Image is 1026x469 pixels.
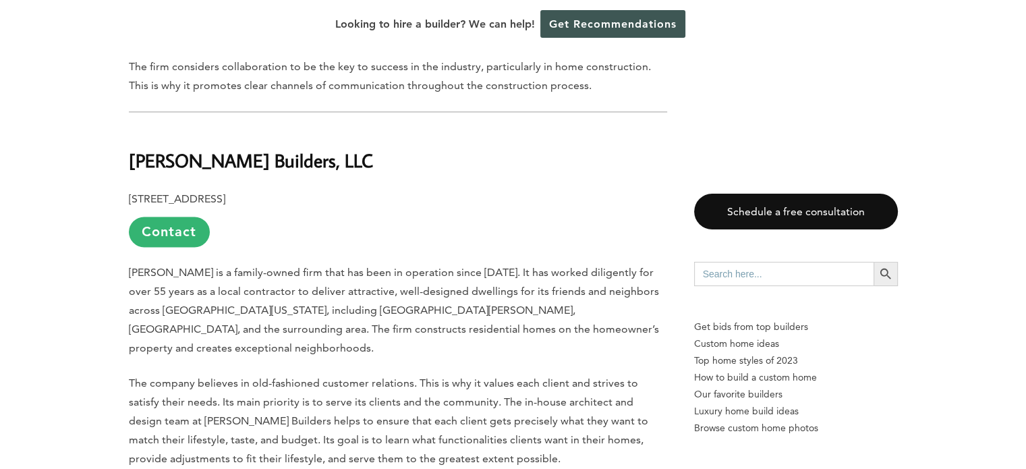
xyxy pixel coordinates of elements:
p: Get bids from top builders [694,319,898,335]
a: Our favorite builders [694,386,898,403]
a: How to build a custom home [694,369,898,386]
a: Get Recommendations [540,10,685,38]
svg: Search [878,267,893,281]
a: Custom home ideas [694,335,898,352]
a: Luxury home build ideas [694,403,898,420]
b: [STREET_ADDRESS] [129,192,225,205]
input: Search here... [694,262,874,286]
span: The firm considers collaboration to be the key to success in the industry, particularly in home c... [129,60,651,92]
a: Schedule a free consultation [694,194,898,229]
a: Contact [129,217,210,247]
a: Browse custom home photos [694,420,898,437]
a: Top home styles of 2023 [694,352,898,369]
span: The company believes in old-fashioned customer relations. This is why it values each client and s... [129,377,648,465]
b: [PERSON_NAME] Builders, LLC [129,148,373,172]
span: [PERSON_NAME] is a family-owned firm that has been in operation since [DATE]. It has worked dilig... [129,266,659,354]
